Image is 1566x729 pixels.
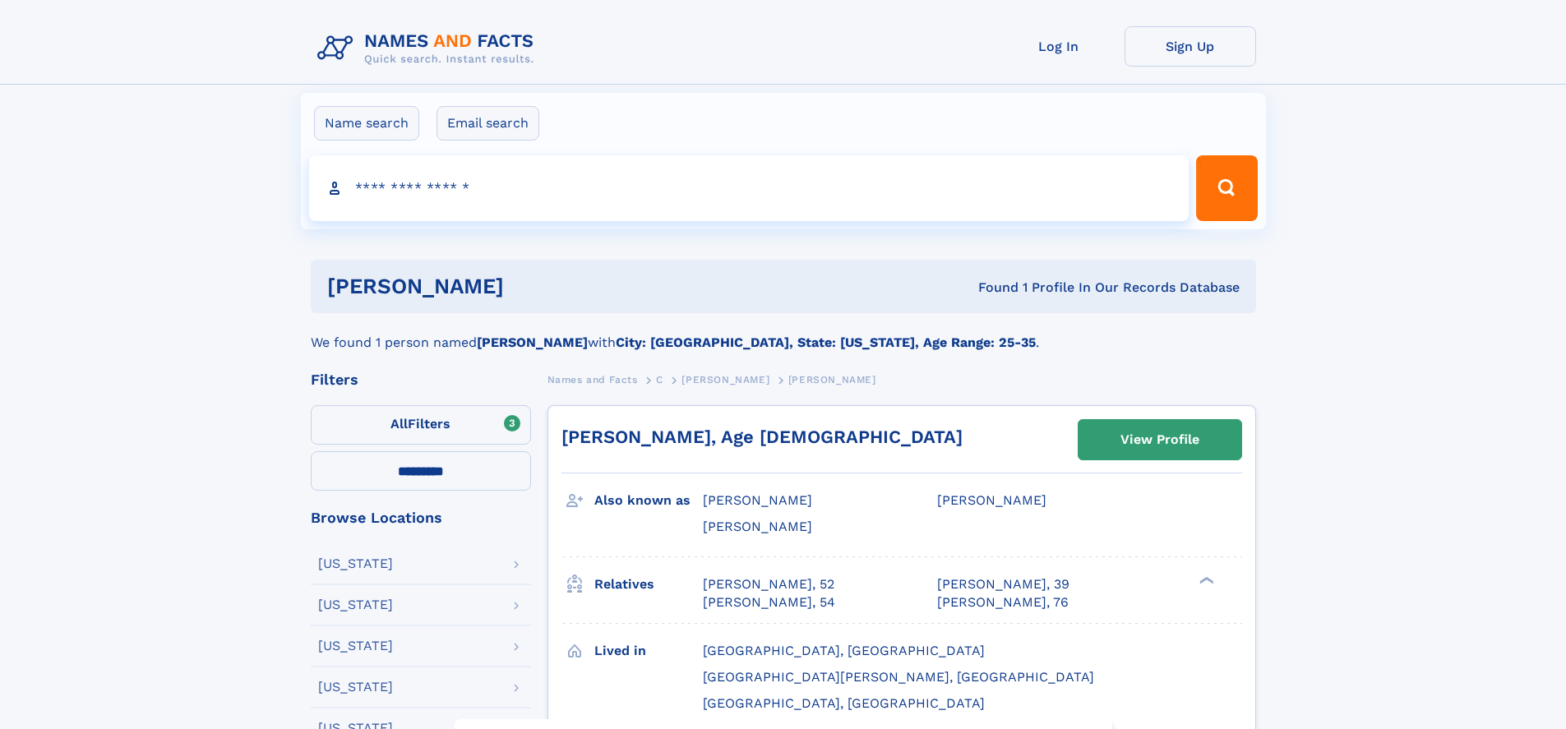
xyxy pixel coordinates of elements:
div: [US_STATE] [318,557,393,570]
div: Browse Locations [311,510,531,525]
a: [PERSON_NAME], Age [DEMOGRAPHIC_DATA] [561,427,963,447]
div: ❯ [1195,574,1215,585]
span: [GEOGRAPHIC_DATA], [GEOGRAPHIC_DATA] [703,695,985,711]
span: [PERSON_NAME] [703,492,812,508]
span: [GEOGRAPHIC_DATA][PERSON_NAME], [GEOGRAPHIC_DATA] [703,669,1094,685]
a: [PERSON_NAME], 52 [703,575,834,593]
a: Log In [993,26,1125,67]
b: [PERSON_NAME] [477,335,588,350]
span: [GEOGRAPHIC_DATA], [GEOGRAPHIC_DATA] [703,643,985,658]
a: Sign Up [1125,26,1256,67]
a: [PERSON_NAME] [681,369,769,390]
a: C [656,369,663,390]
label: Email search [437,106,539,141]
span: [PERSON_NAME] [703,519,812,534]
a: [PERSON_NAME], 39 [937,575,1069,593]
a: View Profile [1079,420,1241,459]
div: We found 1 person named with . [311,313,1256,353]
a: [PERSON_NAME], 54 [703,593,835,611]
span: [PERSON_NAME] [681,374,769,385]
h1: [PERSON_NAME] [327,276,741,297]
label: Name search [314,106,419,141]
a: Names and Facts [547,369,638,390]
div: Filters [311,372,531,387]
span: C [656,374,663,385]
label: Filters [311,405,531,445]
span: [PERSON_NAME] [788,374,876,385]
div: [US_STATE] [318,639,393,653]
div: [US_STATE] [318,598,393,611]
h3: Also known as [594,487,703,514]
div: Found 1 Profile In Our Records Database [741,279,1240,297]
img: Logo Names and Facts [311,26,547,71]
b: City: [GEOGRAPHIC_DATA], State: [US_STATE], Age Range: 25-35 [616,335,1036,350]
h3: Relatives [594,570,703,598]
button: Search Button [1196,155,1257,221]
h3: Lived in [594,637,703,665]
span: [PERSON_NAME] [937,492,1046,508]
div: View Profile [1120,421,1199,459]
div: [US_STATE] [318,681,393,694]
a: [PERSON_NAME], 76 [937,593,1069,611]
span: All [390,416,408,431]
input: search input [309,155,1190,221]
